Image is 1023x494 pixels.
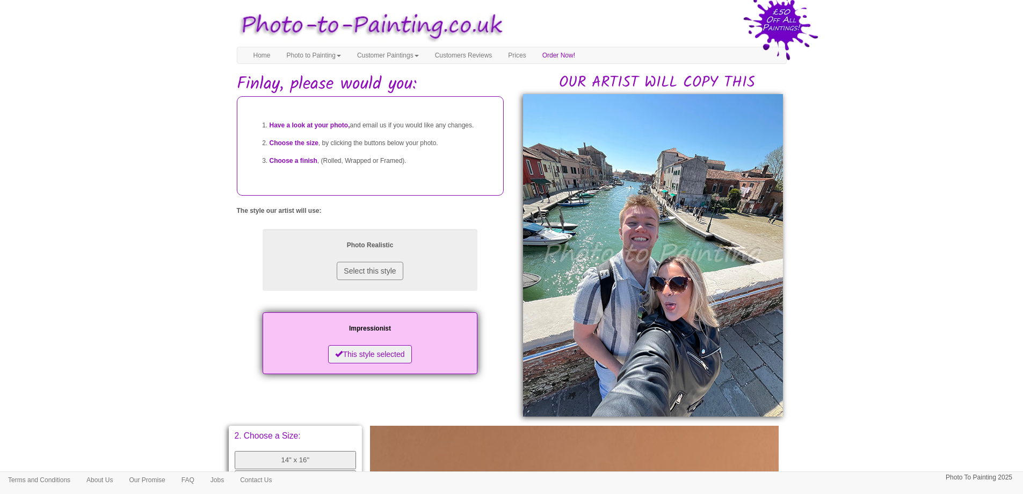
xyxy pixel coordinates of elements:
img: Finlay, please would you: [523,94,783,417]
a: Contact Us [232,472,280,488]
a: Photo to Painting [279,47,349,63]
span: Have a look at your photo, [270,121,350,129]
a: Customers Reviews [427,47,500,63]
a: Home [245,47,279,63]
p: Photo To Painting 2025 [946,472,1012,483]
a: About Us [78,472,121,488]
a: FAQ [173,472,202,488]
span: Choose a finish [270,157,317,164]
p: Photo Realistic [273,240,467,251]
label: The style our artist will use: [237,206,322,216]
button: 18" x 22" [235,470,357,489]
a: Customer Paintings [349,47,427,63]
a: Prices [500,47,534,63]
p: Impressionist [273,323,467,334]
span: Choose the size [270,139,318,147]
button: This style selected [328,345,411,363]
a: Our Promise [121,472,173,488]
li: , (Rolled, Wrapped or Framed). [270,152,492,170]
h1: Finlay, please would you: [237,75,787,94]
button: Select this style [337,262,403,280]
li: and email us if you would like any changes. [270,117,492,134]
p: 2. Choose a Size: [235,432,357,440]
img: Photo to Painting [231,5,506,47]
a: Jobs [202,472,232,488]
button: 14" x 16" [235,451,357,470]
h2: OUR ARTIST WILL COPY THIS [528,75,787,91]
li: , by clicking the buttons below your photo. [270,134,492,152]
a: Order Now! [534,47,583,63]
